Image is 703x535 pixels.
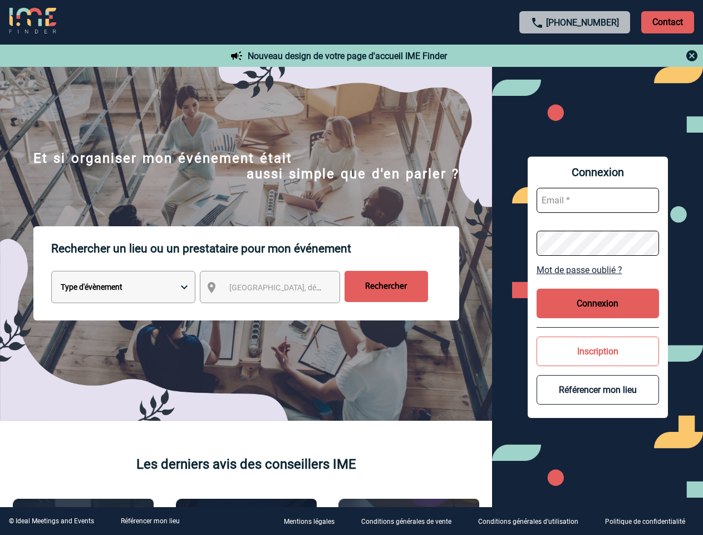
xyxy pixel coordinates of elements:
[537,337,659,366] button: Inscription
[478,518,578,526] p: Conditions générales d'utilisation
[9,517,94,525] div: © Ideal Meetings and Events
[352,516,469,527] a: Conditions générales de vente
[537,265,659,275] a: Mot de passe oublié ?
[469,516,596,527] a: Conditions générales d'utilisation
[641,11,694,33] p: Contact
[605,518,685,526] p: Politique de confidentialité
[546,17,619,28] a: [PHONE_NUMBER]
[361,518,451,526] p: Conditions générales de vente
[275,516,352,527] a: Mentions légales
[537,188,659,213] input: Email *
[530,16,544,30] img: call-24-px.png
[121,517,180,525] a: Référencer mon lieu
[537,166,659,179] span: Connexion
[537,375,659,405] button: Référencer mon lieu
[345,271,428,302] input: Rechercher
[229,283,384,292] span: [GEOGRAPHIC_DATA], département, région...
[596,516,703,527] a: Politique de confidentialité
[51,226,459,271] p: Rechercher un lieu ou un prestataire pour mon événement
[284,518,335,526] p: Mentions légales
[537,289,659,318] button: Connexion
